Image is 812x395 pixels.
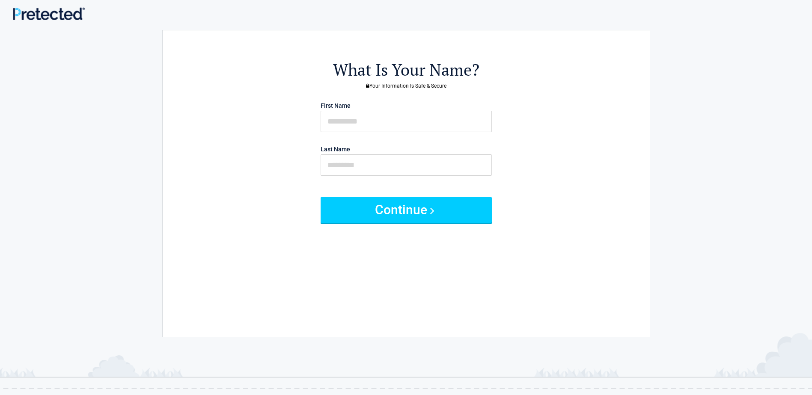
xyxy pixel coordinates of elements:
[321,197,492,223] button: Continue
[321,146,350,152] label: Last Name
[210,59,603,81] h2: What Is Your Name?
[13,7,85,20] img: Main Logo
[210,83,603,88] h3: Your Information Is Safe & Secure
[321,103,351,109] label: First Name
